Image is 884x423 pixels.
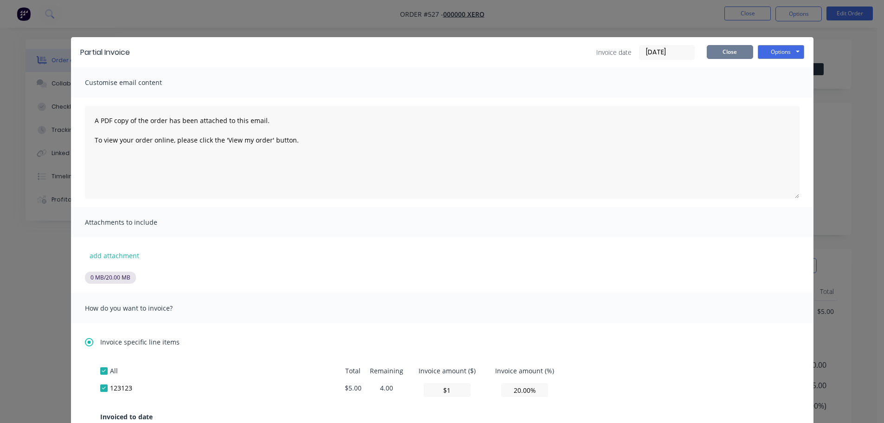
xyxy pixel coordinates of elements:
span: How do you want to invoice? [85,302,187,315]
span: Invoice date [596,47,632,57]
div: Partial Invoice [80,47,130,58]
td: $5.00 [342,379,364,401]
span: Attachments to include [85,216,187,229]
td: Total [342,362,364,379]
button: Options [758,45,804,59]
textarea: A PDF copy of the order has been attached to this email. To view your order online, please click ... [85,106,800,199]
td: Remaining [364,362,409,379]
div: Invoiced to date [100,412,153,422]
div: 123123 [110,383,342,393]
td: Invoice amount ($) [409,362,485,379]
button: Close [707,45,753,59]
input: 0.00% [501,383,548,397]
td: All [110,362,342,379]
input: $0 [424,383,471,397]
button: add attachment [85,248,144,262]
span: Customise email content [85,76,187,89]
td: Invoice amount (%) [485,362,564,379]
div: 0 MB / 20.00 MB [85,272,136,284]
span: Invoice specific line items [100,337,180,347]
td: 4.00 [364,379,409,401]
